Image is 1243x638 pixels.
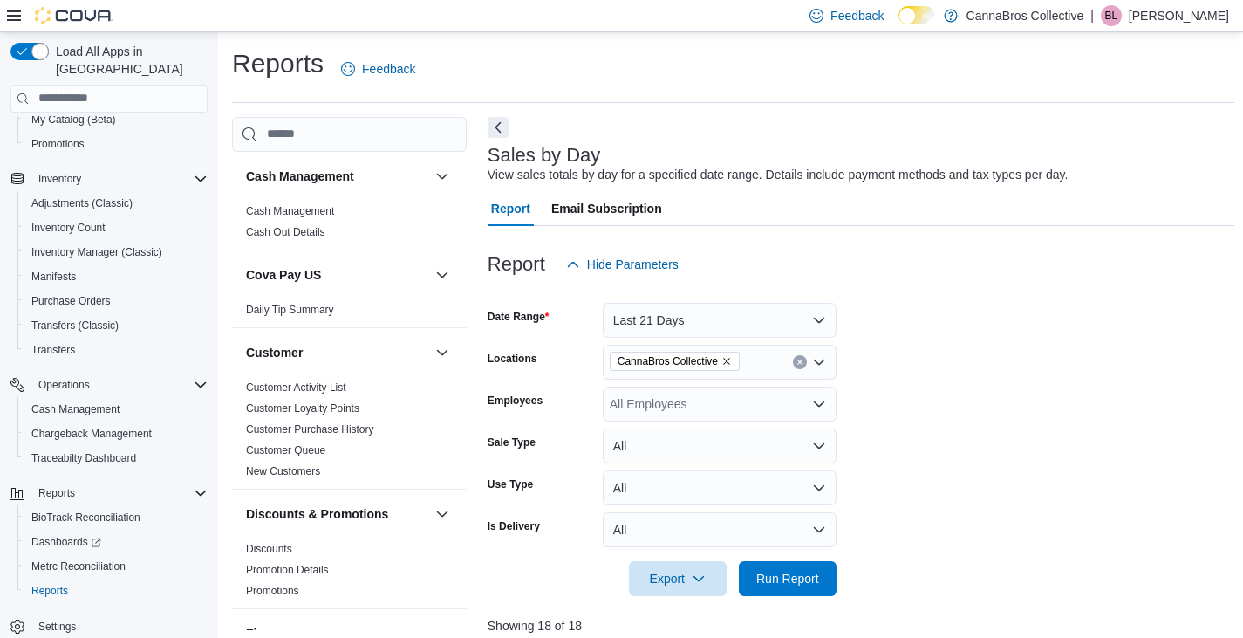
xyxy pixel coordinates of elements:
[31,270,76,284] span: Manifests
[17,397,215,422] button: Cash Management
[629,561,727,596] button: Export
[17,505,215,530] button: BioTrack Reconciliation
[603,512,837,547] button: All
[246,423,374,436] a: Customer Purchase History
[24,315,208,336] span: Transfers (Classic)
[246,226,325,238] a: Cash Out Details
[24,193,140,214] a: Adjustments (Classic)
[3,167,215,191] button: Inventory
[31,451,136,465] span: Traceabilty Dashboard
[24,315,126,336] a: Transfers (Classic)
[24,532,208,552] span: Dashboards
[1105,5,1118,26] span: BL
[17,446,215,470] button: Traceabilty Dashboard
[31,402,120,416] span: Cash Management
[232,46,324,81] h1: Reports
[31,535,101,549] span: Dashboards
[24,109,123,130] a: My Catalog (Beta)
[17,191,215,216] button: Adjustments (Classic)
[24,242,208,263] span: Inventory Manager (Classic)
[31,559,126,573] span: Metrc Reconciliation
[551,191,662,226] span: Email Subscription
[246,204,334,218] span: Cash Management
[31,168,88,189] button: Inventory
[24,399,208,420] span: Cash Management
[246,304,334,316] a: Daily Tip Summary
[246,564,329,576] a: Promotion Details
[232,299,467,327] div: Cova Pay US
[488,310,550,324] label: Date Range
[812,397,826,411] button: Open list of options
[232,377,467,489] div: Customer
[246,542,292,556] span: Discounts
[38,172,81,186] span: Inventory
[31,511,140,525] span: BioTrack Reconciliation
[17,422,215,446] button: Chargeback Management
[38,620,76,634] span: Settings
[31,427,152,441] span: Chargeback Management
[432,342,453,363] button: Customer
[24,423,208,444] span: Chargeback Management
[246,381,346,394] span: Customer Activity List
[49,43,208,78] span: Load All Apps in [GEOGRAPHIC_DATA]
[24,109,208,130] span: My Catalog (Beta)
[488,436,536,449] label: Sale Type
[793,355,807,369] button: Clear input
[24,134,92,154] a: Promotions
[24,193,208,214] span: Adjustments (Classic)
[491,191,530,226] span: Report
[24,556,208,577] span: Metrc Reconciliation
[246,584,299,598] span: Promotions
[17,579,215,603] button: Reports
[898,6,935,24] input: Dark Mode
[246,563,329,577] span: Promotion Details
[246,303,334,317] span: Daily Tip Summary
[232,201,467,250] div: Cash Management
[31,168,208,189] span: Inventory
[31,483,82,504] button: Reports
[488,117,509,138] button: Next
[35,7,113,24] img: Cova
[488,166,1069,184] div: View sales totals by day for a specified date range. Details include payment methods and tax type...
[17,264,215,289] button: Manifests
[1101,5,1122,26] div: Bayden LaPiana
[246,168,428,185] button: Cash Management
[24,423,159,444] a: Chargeback Management
[31,113,116,127] span: My Catalog (Beta)
[17,338,215,362] button: Transfers
[739,561,837,596] button: Run Report
[24,507,147,528] a: BioTrack Reconciliation
[246,585,299,597] a: Promotions
[17,530,215,554] a: Dashboards
[618,353,718,370] span: CannaBros Collective
[17,313,215,338] button: Transfers (Classic)
[966,5,1084,26] p: CannaBros Collective
[334,51,422,86] a: Feedback
[1090,5,1094,26] p: |
[24,217,208,238] span: Inventory Count
[31,374,97,395] button: Operations
[246,422,374,436] span: Customer Purchase History
[31,615,208,637] span: Settings
[246,401,359,415] span: Customer Loyalty Points
[603,470,837,505] button: All
[488,394,543,408] label: Employees
[246,381,346,394] a: Customer Activity List
[246,464,320,478] span: New Customers
[610,352,740,371] span: CannaBros Collective
[31,137,85,151] span: Promotions
[24,266,208,287] span: Manifests
[24,580,208,601] span: Reports
[246,465,320,477] a: New Customers
[246,543,292,555] a: Discounts
[246,444,325,456] a: Customer Queue
[24,399,126,420] a: Cash Management
[31,483,208,504] span: Reports
[232,539,467,608] div: Discounts & Promotions
[432,166,453,187] button: Cash Management
[24,580,75,601] a: Reports
[488,519,540,533] label: Is Delivery
[24,134,208,154] span: Promotions
[17,107,215,132] button: My Catalog (Beta)
[24,291,118,312] a: Purchase Orders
